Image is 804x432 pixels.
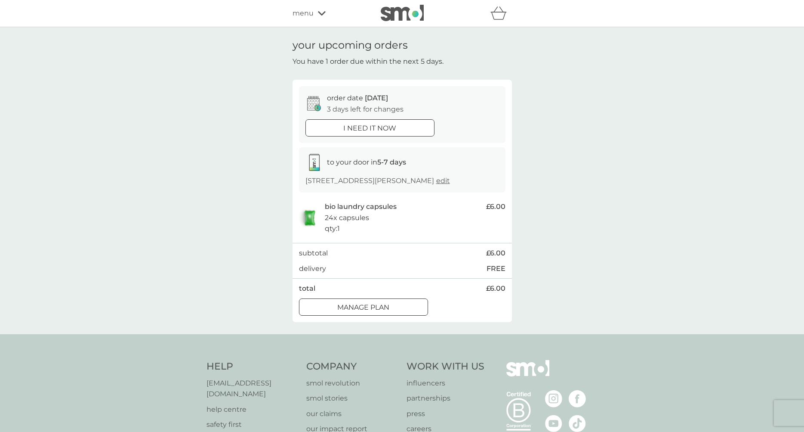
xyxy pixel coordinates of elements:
[325,223,340,234] p: qty : 1
[569,390,586,407] img: visit the smol Facebook page
[407,360,484,373] h4: Work With Us
[293,56,444,67] p: You have 1 order due within the next 5 days.
[486,201,505,212] span: £6.00
[407,408,484,420] a: press
[206,360,298,373] h4: Help
[487,263,505,274] p: FREE
[206,404,298,415] a: help centre
[305,175,450,186] p: [STREET_ADDRESS][PERSON_NAME]
[407,378,484,389] a: influencers
[299,283,315,294] p: total
[327,104,404,115] p: 3 days left for changes
[569,415,586,432] img: visit the smol Tiktok page
[486,283,505,294] span: £6.00
[486,248,505,259] span: £6.00
[327,158,406,166] span: to your door in
[206,419,298,430] a: safety first
[490,5,512,22] div: basket
[436,177,450,185] a: edit
[299,248,328,259] p: subtotal
[206,378,298,400] a: [EMAIL_ADDRESS][DOMAIN_NAME]
[327,93,388,104] p: order date
[365,94,388,102] span: [DATE]
[343,123,396,134] p: i need it now
[506,360,549,389] img: smol
[306,378,398,389] a: smol revolution
[545,390,562,407] img: visit the smol Instagram page
[381,5,424,21] img: smol
[293,8,314,19] span: menu
[306,360,398,373] h4: Company
[325,212,369,224] p: 24x capsules
[306,393,398,404] a: smol stories
[545,415,562,432] img: visit the smol Youtube page
[299,263,326,274] p: delivery
[407,393,484,404] a: partnerships
[325,201,397,212] p: bio laundry capsules
[377,158,406,166] strong: 5-7 days
[305,119,434,137] button: i need it now
[337,302,389,313] p: Manage plan
[299,298,428,316] button: Manage plan
[306,408,398,420] a: our claims
[293,39,408,52] h1: your upcoming orders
